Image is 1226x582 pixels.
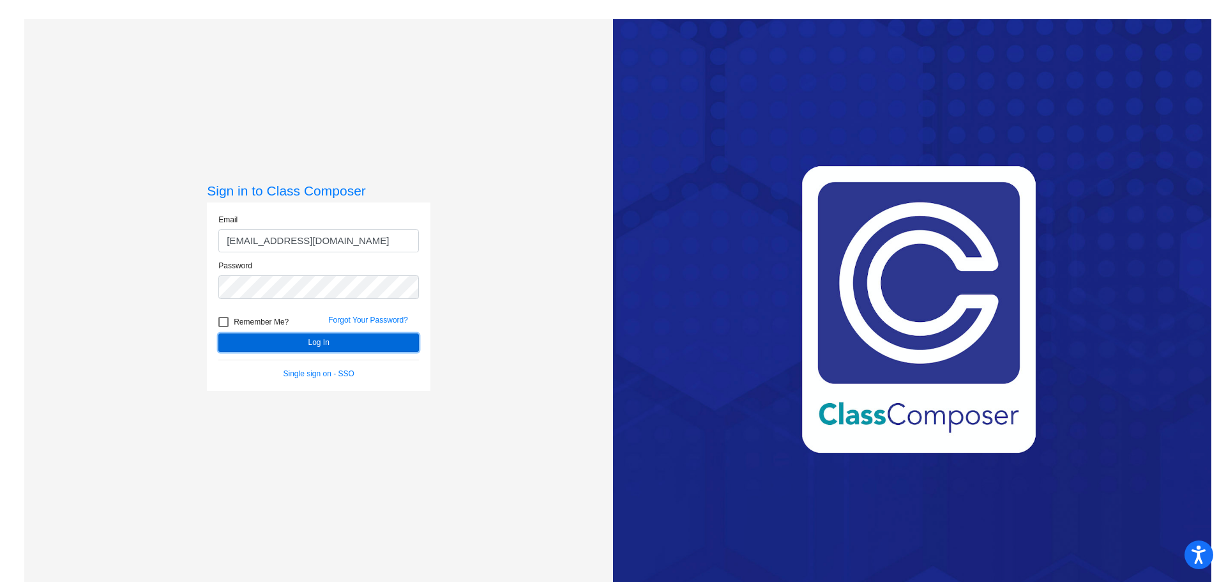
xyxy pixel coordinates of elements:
[328,316,408,325] a: Forgot Your Password?
[218,214,238,226] label: Email
[207,183,430,199] h3: Sign in to Class Composer
[218,260,252,272] label: Password
[234,314,289,330] span: Remember Me?
[218,333,419,352] button: Log In
[284,369,354,378] a: Single sign on - SSO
